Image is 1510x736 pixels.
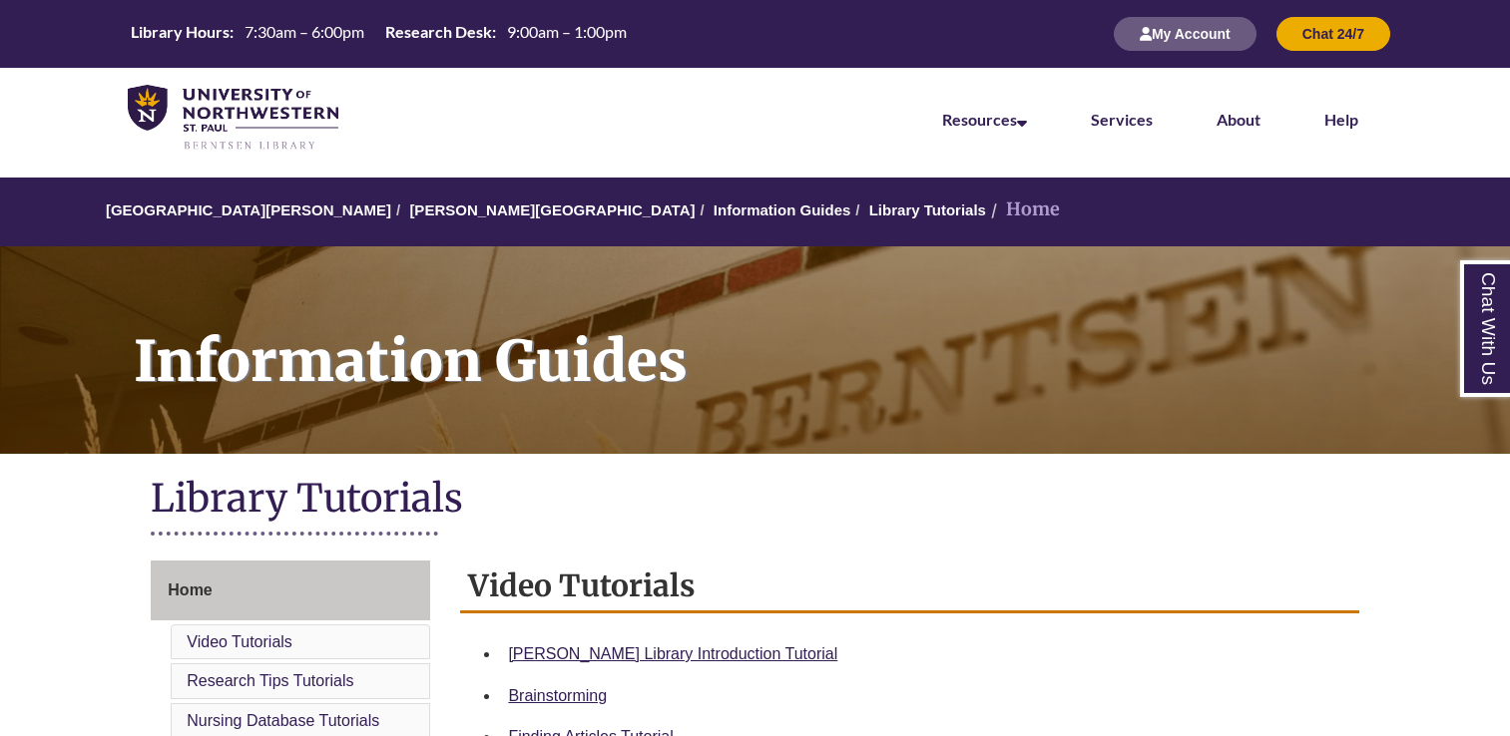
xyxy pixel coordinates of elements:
th: Library Hours: [123,21,237,43]
a: Chat 24/7 [1276,25,1390,42]
a: [PERSON_NAME][GEOGRAPHIC_DATA] [409,201,695,218]
a: About [1217,110,1260,129]
a: [GEOGRAPHIC_DATA][PERSON_NAME] [106,201,391,218]
span: 7:30am – 6:00pm [245,22,364,41]
table: Hours Today [123,21,635,46]
a: Library Tutorials [869,201,986,218]
a: Brainstorming [508,687,607,704]
img: UNWSP Library Logo [128,85,338,152]
a: Help [1324,110,1358,129]
a: Home [151,560,430,620]
h1: Library Tutorials [151,474,1358,527]
a: Research Tips Tutorials [187,672,353,689]
li: Home [986,195,1060,224]
th: Research Desk: [377,21,499,43]
a: Video Tutorials [187,633,292,650]
a: Hours Today [123,21,635,48]
h1: Information Guides [112,246,1510,428]
span: Home [168,581,212,598]
a: Resources [942,110,1027,129]
a: Services [1091,110,1153,129]
a: My Account [1114,25,1257,42]
button: Chat 24/7 [1276,17,1390,51]
a: Information Guides [714,201,851,218]
a: Nursing Database Tutorials [187,712,379,729]
span: 9:00am – 1:00pm [507,22,627,41]
button: My Account [1114,17,1257,51]
h2: Video Tutorials [460,560,1358,613]
a: [PERSON_NAME] Library Introduction Tutorial [508,645,837,662]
